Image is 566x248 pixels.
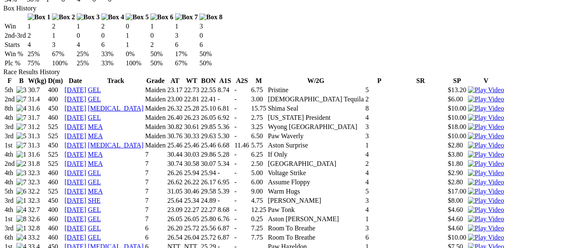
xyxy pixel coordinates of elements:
[183,169,199,177] td: 25.94
[48,114,64,122] td: 460
[468,105,504,112] a: Watch Replay on Watchdog
[28,132,47,140] td: 31.3
[267,95,364,103] td: [DEMOGRAPHIC_DATA] Tequila
[200,178,216,186] td: 26.17
[167,95,183,103] td: 23.00
[183,160,199,168] td: 30.58
[167,114,183,122] td: 26.40
[28,169,47,177] td: 32.3
[16,234,26,241] img: 4
[27,22,51,31] td: 1
[468,225,504,232] a: Watch Replay on Watchdog
[175,50,199,58] td: 17%
[126,13,149,21] img: Box 5
[468,142,504,149] a: Watch Replay on Watchdog
[48,95,64,103] td: 400
[150,59,174,67] td: 50%
[16,123,26,131] img: 7
[3,5,563,12] div: Box History
[16,197,26,204] img: 1
[4,22,26,31] td: Win
[48,132,64,140] td: 525
[101,41,125,49] td: 6
[175,22,199,31] td: 1
[234,95,250,103] td: -
[52,59,75,67] td: 100%
[150,13,173,21] img: Box 6
[468,105,504,112] img: Play Video
[217,86,233,94] td: 8.74
[468,77,504,85] th: V
[447,95,467,103] td: $6.00
[468,96,504,103] a: Watch Replay on Watchdog
[468,197,504,204] img: Play Video
[101,31,125,40] td: 0
[267,104,364,113] td: Shima Seal
[4,141,15,150] td: 1st
[16,132,26,140] img: 5
[200,123,216,131] td: 29.85
[76,50,100,58] td: 25%
[125,41,149,49] td: 1
[4,95,15,103] td: 2nd
[199,22,223,31] td: 3
[234,123,250,131] td: -
[88,225,101,232] a: GEL
[88,160,103,167] a: MEA
[468,234,504,241] a: Watch Replay on Watchdog
[183,123,199,131] td: 30.61
[365,160,393,168] td: 2
[88,123,103,130] a: MEA
[468,151,504,158] a: Watch Replay on Watchdog
[365,169,393,177] td: 4
[150,50,174,58] td: 50%
[217,169,233,177] td: -
[468,169,504,177] img: Play Video
[4,59,26,67] td: Plc %
[365,123,393,131] td: 3
[234,141,250,150] td: 11.46
[167,150,183,159] td: 30.44
[16,114,26,121] img: 7
[28,123,47,131] td: 31.2
[88,169,101,176] a: GEL
[183,150,199,159] td: 30.03
[52,13,75,21] img: Box 2
[28,114,47,122] td: 31.7
[88,178,101,186] a: GEL
[251,123,266,131] td: 3.25
[65,188,86,195] a: [DATE]
[65,114,86,121] a: [DATE]
[101,59,125,67] td: 33%
[200,114,216,122] td: 26.05
[88,234,101,241] a: GEL
[468,178,504,186] img: Play Video
[267,150,364,159] td: If Only
[125,59,149,67] td: 100%
[76,22,100,31] td: 1
[145,86,166,94] td: Maiden
[183,86,199,94] td: 22.73
[200,141,216,150] td: 25.46
[88,77,144,85] th: Track
[125,31,149,40] td: 1
[468,206,504,214] img: Play Video
[251,104,266,113] td: 15.75
[267,86,364,94] td: Pristine
[234,169,250,177] td: -
[234,77,250,85] th: A2S
[183,178,199,186] td: 26.22
[468,142,504,149] img: Play Video
[3,68,563,76] div: Race Results History
[365,114,393,122] td: 4
[167,77,183,85] th: AT
[88,105,144,112] a: [MEDICAL_DATA]
[468,197,504,204] a: Watch Replay on Watchdog
[145,169,166,177] td: 7
[217,150,233,159] td: 5.28
[200,132,216,140] td: 29.63
[365,95,393,103] td: 2
[234,150,250,159] td: -
[200,104,216,113] td: 25.10
[468,151,504,158] img: Play Video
